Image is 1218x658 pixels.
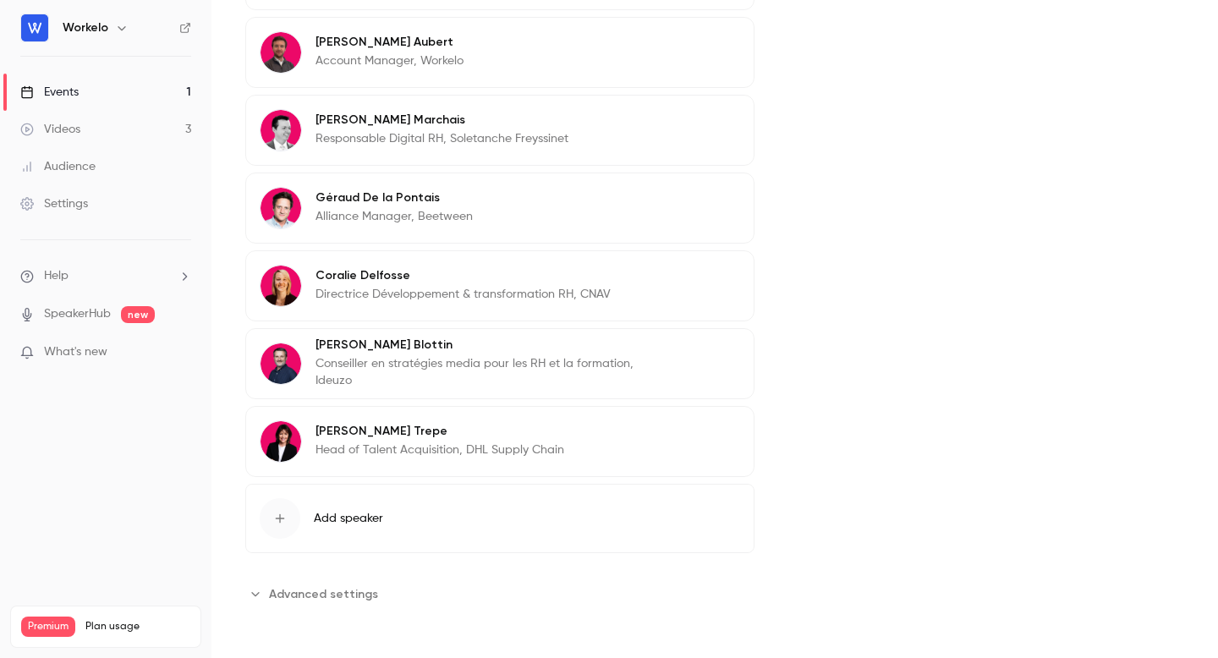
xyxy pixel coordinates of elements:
button: Add speaker [245,484,754,553]
div: Grégoire Aubert[PERSON_NAME] AubertAccount Manager, Workelo [245,17,754,88]
span: Premium [21,617,75,637]
section: Advanced settings [245,580,754,607]
img: Bernard Blottin [261,343,301,384]
p: [PERSON_NAME] Aubert [315,34,464,51]
div: Coralie DelfosseCoralie DelfosseDirectrice Développement & transformation RH, CNAV [245,250,754,321]
span: Plan usage [85,620,190,633]
h6: Workelo [63,19,108,36]
p: [PERSON_NAME] Marchais [315,112,568,129]
span: Advanced settings [269,585,378,603]
p: Alliance Manager, Beetween [315,208,473,225]
img: Anne Trepe [261,421,301,462]
p: Coralie Delfosse [315,267,611,284]
button: Advanced settings [245,580,388,607]
span: Add speaker [314,510,383,527]
div: Géraud De la PontaisGéraud De la PontaisAlliance Manager, Beetween [245,173,754,244]
img: Coralie Delfosse [261,266,301,306]
span: new [121,306,155,323]
span: Help [44,267,69,285]
img: Grégoire Aubert [261,32,301,73]
div: Videos [20,121,80,138]
div: Anne Trepe[PERSON_NAME] TrepeHead of Talent Acquisition, DHL Supply Chain [245,406,754,477]
p: Géraud De la Pontais [315,189,473,206]
div: Florian Marchais[PERSON_NAME] MarchaisResponsable Digital RH, Soletanche Freyssinet [245,95,754,166]
p: Conseiller en stratégies media pour les RH et la formation, Ideuzo [315,355,645,389]
div: Bernard Blottin[PERSON_NAME] BlottinConseiller en stratégies media pour les RH et la formation, I... [245,328,754,399]
p: Directrice Développement & transformation RH, CNAV [315,286,611,303]
span: What's new [44,343,107,361]
p: [PERSON_NAME] Trepe [315,423,564,440]
p: Account Manager, Workelo [315,52,464,69]
p: Head of Talent Acquisition, DHL Supply Chain [315,441,564,458]
div: Settings [20,195,88,212]
div: Events [20,84,79,101]
p: [PERSON_NAME] Blottin [315,337,645,354]
div: Audience [20,158,96,175]
a: SpeakerHub [44,305,111,323]
li: help-dropdown-opener [20,267,191,285]
img: Florian Marchais [261,110,301,151]
img: Géraud De la Pontais [261,188,301,228]
p: Responsable Digital RH, Soletanche Freyssinet [315,130,568,147]
img: Workelo [21,14,48,41]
